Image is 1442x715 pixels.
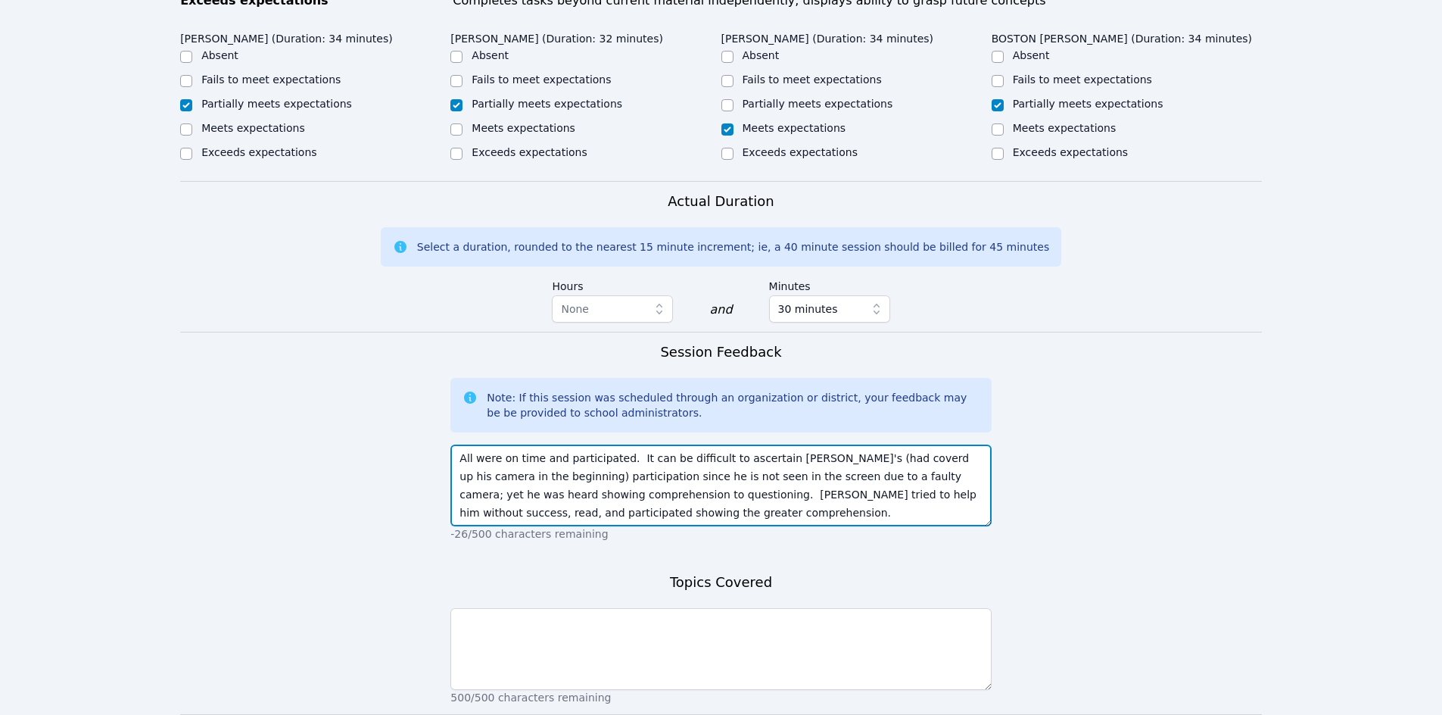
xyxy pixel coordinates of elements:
[201,49,238,61] label: Absent
[743,146,858,158] label: Exceeds expectations
[417,239,1049,254] div: Select a duration, rounded to the nearest 15 minute increment; ie, a 40 minute session should be ...
[721,25,934,48] legend: [PERSON_NAME] (Duration: 34 minutes)
[1013,98,1163,110] label: Partially meets expectations
[1013,122,1117,134] label: Meets expectations
[472,73,611,86] label: Fails to meet expectations
[769,273,890,295] label: Minutes
[450,25,663,48] legend: [PERSON_NAME] (Duration: 32 minutes)
[1013,49,1050,61] label: Absent
[769,295,890,323] button: 30 minutes
[743,122,846,134] label: Meets expectations
[201,98,352,110] label: Partially meets expectations
[450,690,991,705] p: 500/500 characters remaining
[743,73,882,86] label: Fails to meet expectations
[561,303,589,315] span: None
[180,25,393,48] legend: [PERSON_NAME] (Duration: 34 minutes)
[1013,146,1128,158] label: Exceeds expectations
[709,301,732,319] div: and
[743,98,893,110] label: Partially meets expectations
[552,273,673,295] label: Hours
[552,295,673,323] button: None
[670,572,772,593] h3: Topics Covered
[660,342,781,363] h3: Session Feedback
[472,98,622,110] label: Partially meets expectations
[450,526,991,542] p: -26/500 characters remaining
[668,191,774,212] h3: Actual Duration
[743,49,780,61] label: Absent
[472,49,509,61] label: Absent
[472,146,587,158] label: Exceeds expectations
[201,146,316,158] label: Exceeds expectations
[487,390,979,420] div: Note: If this session was scheduled through an organization or district, your feedback may be be ...
[201,73,341,86] label: Fails to meet expectations
[201,122,305,134] label: Meets expectations
[992,25,1252,48] legend: BOSTON [PERSON_NAME] (Duration: 34 minutes)
[450,445,991,526] textarea: All were on time and participated. It can be difficult to ascertain [PERSON_NAME]'s (had coverd u...
[778,300,838,318] span: 30 minutes
[1013,73,1152,86] label: Fails to meet expectations
[472,122,575,134] label: Meets expectations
